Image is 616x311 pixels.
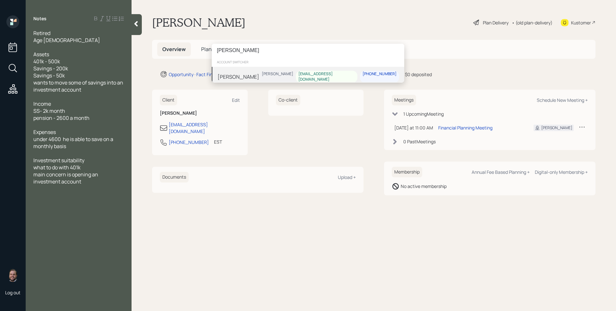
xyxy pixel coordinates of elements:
div: account switcher [212,57,404,67]
div: [PERSON_NAME] [262,71,293,77]
input: Type a command or search… [212,44,404,57]
div: [PERSON_NAME] [218,73,259,80]
div: [EMAIL_ADDRESS][DOMAIN_NAME] [298,71,355,82]
div: [PHONE_NUMBER] [363,71,397,77]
